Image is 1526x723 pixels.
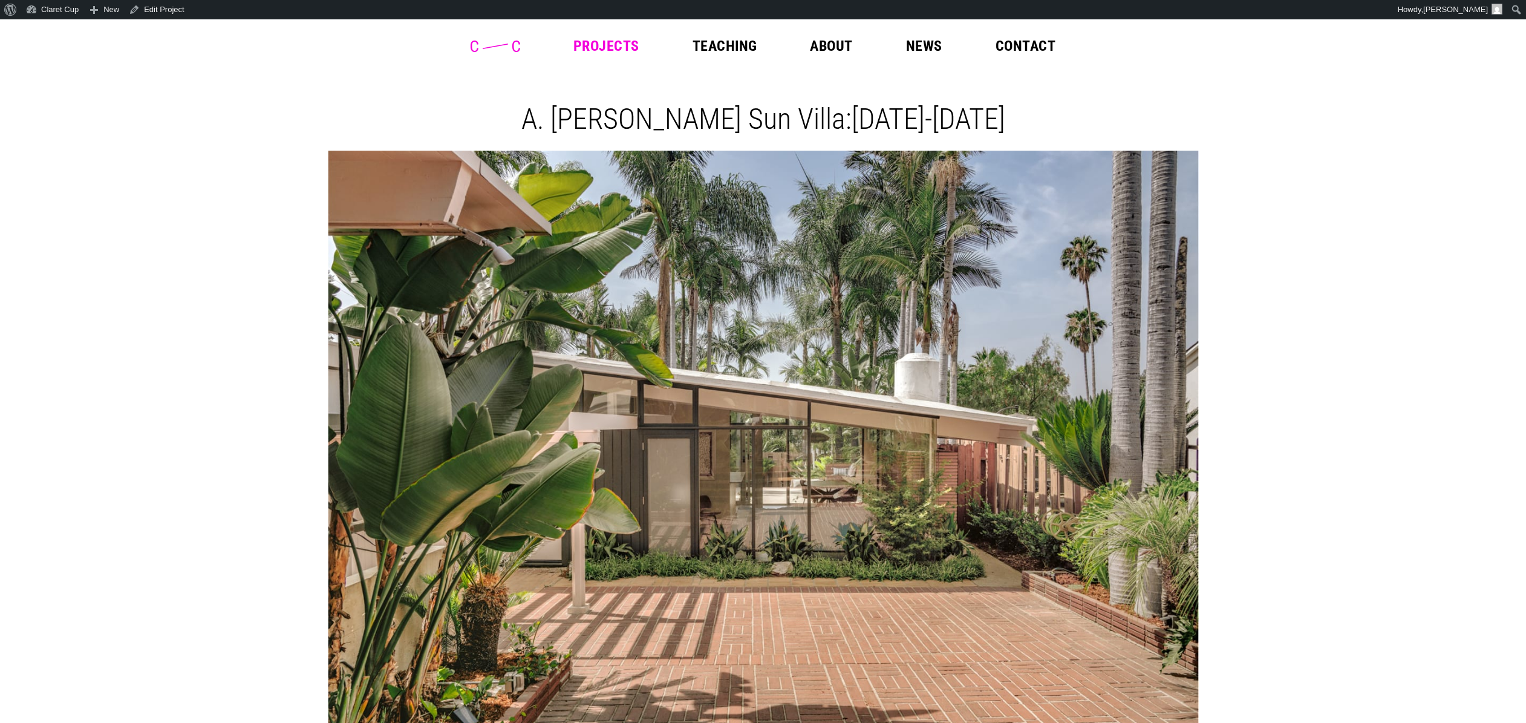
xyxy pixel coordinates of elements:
[906,39,942,53] a: News
[810,39,852,53] a: About
[337,102,1189,136] h1: A. [PERSON_NAME] Sun Villa:[DATE]-[DATE]
[996,39,1055,53] a: Contact
[573,39,1055,53] nav: Main Menu
[1423,5,1488,14] span: [PERSON_NAME]
[573,39,639,53] a: Projects
[693,39,757,53] a: Teaching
